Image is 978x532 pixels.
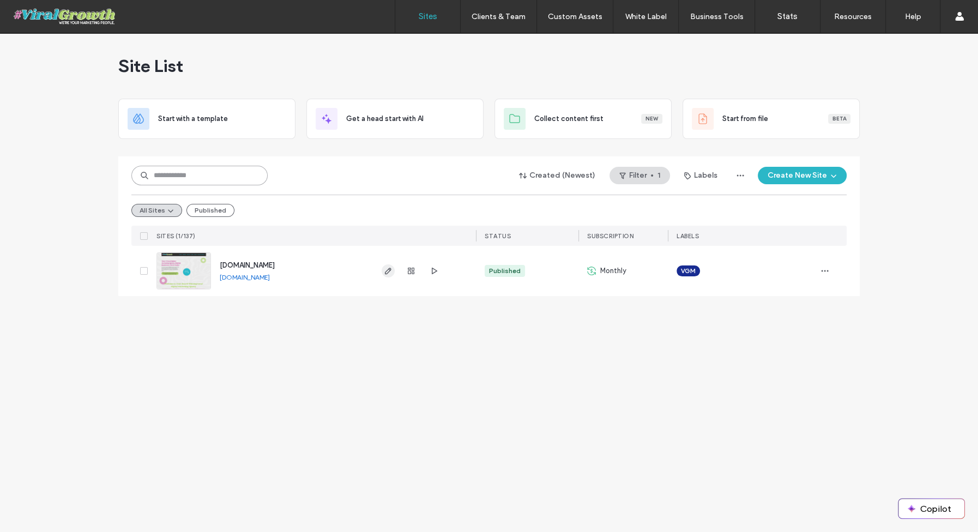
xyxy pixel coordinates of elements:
[306,99,484,139] div: Get a head start with AI
[510,167,605,184] button: Created (Newest)
[722,113,768,124] span: Start from file
[419,11,437,21] label: Sites
[118,55,183,77] span: Site List
[485,232,511,240] span: STATUS
[777,11,798,21] label: Stats
[641,114,662,124] div: New
[156,232,196,240] span: SITES (1/137)
[158,113,228,124] span: Start with a template
[677,232,699,240] span: LABELS
[683,99,860,139] div: Start from fileBeta
[131,204,182,217] button: All Sites
[186,204,234,217] button: Published
[548,12,602,21] label: Custom Assets
[828,114,850,124] div: Beta
[690,12,744,21] label: Business Tools
[118,99,295,139] div: Start with a template
[489,266,521,276] div: Published
[834,12,872,21] label: Resources
[494,99,672,139] div: Collect content firstNew
[220,261,275,269] a: [DOMAIN_NAME]
[346,113,424,124] span: Get a head start with AI
[758,167,847,184] button: Create New Site
[587,232,633,240] span: SUBSCRIPTION
[472,12,526,21] label: Clients & Team
[674,167,727,184] button: Labels
[534,113,603,124] span: Collect content first
[898,499,964,518] button: Copilot
[25,8,47,17] span: Help
[681,266,696,276] span: VGM
[625,12,667,21] label: White Label
[609,167,670,184] button: Filter1
[600,265,626,276] span: Monthly
[905,12,921,21] label: Help
[220,273,270,281] a: [DOMAIN_NAME]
